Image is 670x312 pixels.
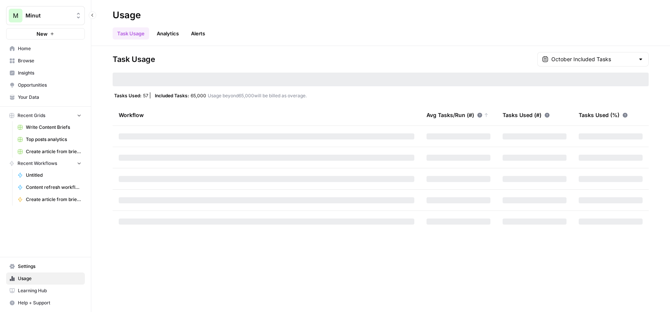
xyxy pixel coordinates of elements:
[6,260,85,272] a: Settings
[26,196,81,203] span: Create article from brief with review steps
[14,181,85,193] a: Content refresh workflow (3700 credits)
[13,11,18,20] span: M
[18,275,81,282] span: Usage
[18,82,81,89] span: Opportunities
[26,184,81,191] span: Content refresh workflow (3700 credits)
[18,299,81,306] span: Help + Support
[18,94,81,101] span: Your Data
[18,70,81,76] span: Insights
[26,172,81,179] span: Untitled
[14,121,85,133] a: Write Content Briefs
[113,54,155,65] span: Task Usage
[6,55,85,67] a: Browse
[18,160,57,167] span: Recent Workflows
[119,105,414,125] div: Workflow
[14,169,85,181] a: Untitled
[37,30,48,38] span: New
[6,67,85,79] a: Insights
[143,92,148,98] span: 57
[155,92,189,98] span: Included Tasks:
[26,148,81,155] span: Create article from brief with review steps Grid
[26,124,81,131] span: Write Content Briefs
[427,105,489,125] div: Avg Tasks/Run (#)
[26,136,81,143] span: Top posts analytics
[14,146,85,158] a: Create article from brief with review steps Grid
[191,92,206,98] span: 65,000
[18,287,81,294] span: Learning Hub
[25,12,72,19] span: Minut
[18,112,45,119] span: Recent Grids
[18,57,81,64] span: Browse
[6,110,85,121] button: Recent Grids
[6,43,85,55] a: Home
[6,158,85,169] button: Recent Workflows
[113,27,149,40] a: Task Usage
[551,55,635,63] input: October Included Tasks
[6,297,85,309] button: Help + Support
[14,193,85,206] a: Create article from brief with review steps
[18,263,81,270] span: Settings
[186,27,210,40] a: Alerts
[14,133,85,146] a: Top posts analytics
[579,105,628,125] div: Tasks Used (%)
[6,285,85,297] a: Learning Hub
[6,272,85,285] a: Usage
[503,105,550,125] div: Tasks Used (#)
[18,45,81,52] span: Home
[6,79,85,91] a: Opportunities
[6,91,85,103] a: Your Data
[208,92,307,98] span: Usage beyond 65,000 will be billed as overage.
[6,6,85,25] button: Workspace: Minut
[113,9,141,21] div: Usage
[152,27,183,40] a: Analytics
[6,28,85,40] button: New
[114,92,142,98] span: Tasks Used:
